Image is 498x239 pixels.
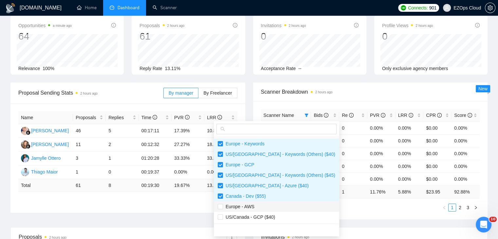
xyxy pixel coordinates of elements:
[423,121,452,134] td: $0.00
[261,22,306,29] span: Invitations
[398,113,413,118] span: LRR
[452,134,480,147] td: 0.00%
[207,115,222,120] span: LRR
[223,193,266,199] span: Canada - Dev ($55)
[26,130,30,135] img: gigradar-bm.png
[423,173,452,185] td: $0.00
[464,204,472,211] li: 3
[474,206,478,210] span: right
[18,66,40,71] span: Relevance
[489,217,497,222] span: 10
[223,173,335,178] span: US/[GEOGRAPHIC_DATA] - Keywords (Others) ($45)
[456,204,464,211] li: 2
[381,113,385,118] span: info-circle
[77,5,97,10] a: homeHome
[106,179,138,192] td: 8
[172,165,204,179] td: 0.00%
[476,217,491,232] iframe: Intercom live chat
[204,124,237,138] td: 10.87%
[73,111,106,124] th: Proposals
[18,30,72,43] div: 64
[415,24,433,28] time: 2 hours ago
[223,162,254,167] span: Europe - GCP
[409,113,413,118] span: info-circle
[468,113,472,118] span: info-circle
[303,110,310,120] span: filter
[452,121,480,134] td: 0.00%
[165,66,180,71] span: 13.11%
[111,23,116,28] span: info-circle
[298,66,301,71] span: --
[139,165,172,179] td: 00:19:37
[324,113,328,118] span: info-circle
[478,86,488,91] span: New
[367,134,396,147] td: 0.00%
[80,92,98,95] time: 2 hours ago
[21,141,69,147] a: NK[PERSON_NAME]
[31,127,69,134] div: [PERSON_NAME]
[396,121,424,134] td: 0.00%
[339,121,367,134] td: 0
[261,66,296,71] span: Acceptance Rate
[382,66,448,71] span: Only exclusive agency members
[153,5,177,10] a: searchScanner
[440,204,448,211] button: left
[289,24,306,28] time: 2 hours ago
[21,127,29,135] img: AJ
[204,152,237,165] td: 33.33%
[223,152,335,157] span: US/[GEOGRAPHIC_DATA] - Keywords (Others) ($40)
[445,6,449,10] span: user
[396,134,424,147] td: 0.00%
[367,185,396,198] td: 11.76 %
[452,173,480,185] td: 0.00%
[204,138,237,152] td: 18.18%
[382,22,433,29] span: Profile Views
[304,113,308,117] span: filter
[261,30,306,43] div: 0
[53,24,72,28] time: a minute ago
[21,140,29,149] img: NK
[18,111,73,124] th: Name
[367,121,396,134] td: 0.00%
[339,185,367,198] td: 1
[223,214,275,220] span: US/Canada - GCP ($40)
[73,138,106,152] td: 11
[220,127,225,131] span: search
[21,169,58,174] a: TMThiago Maior
[106,124,138,138] td: 5
[339,147,367,160] td: 0
[139,138,172,152] td: 00:12:32
[26,144,30,149] img: gigradar-bm.png
[153,115,157,119] span: info-circle
[204,179,237,192] td: 13.11 %
[342,113,354,118] span: Re
[464,204,471,211] a: 3
[437,113,442,118] span: info-circle
[185,115,190,119] span: info-circle
[73,179,106,192] td: 61
[423,134,452,147] td: $0.00
[141,115,157,120] span: Time
[475,23,480,28] span: info-circle
[139,30,184,43] div: 61
[106,165,138,179] td: 0
[396,160,424,173] td: 0.00%
[31,155,61,162] div: Jamylle Ottero
[314,113,328,118] span: Bids
[485,5,495,10] a: setting
[203,90,232,96] span: By Freelancer
[43,66,54,71] span: 100%
[223,204,254,209] span: Europe - AWS
[223,183,309,188] span: US/[GEOGRAPHIC_DATA] - Azure ($40)
[396,173,424,185] td: 0.00%
[174,115,190,120] span: PVR
[167,24,185,28] time: 2 hours ago
[118,5,139,10] span: Dashboard
[223,141,265,146] span: Europe - Keywords
[76,114,98,121] span: Proposals
[429,4,436,11] span: 901
[315,90,333,94] time: 2 hours ago
[172,152,204,165] td: 33.33%
[233,23,237,28] span: info-circle
[21,168,29,176] img: TM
